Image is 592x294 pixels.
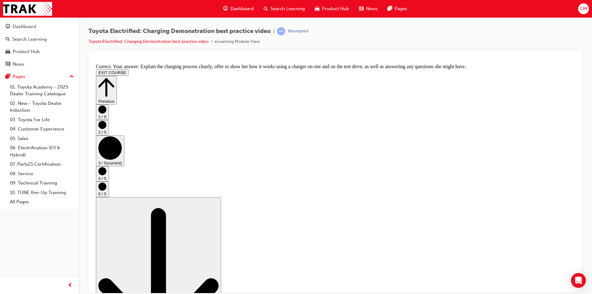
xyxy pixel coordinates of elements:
span: Dashboard [230,5,254,12]
a: 07. Parts21 Certification [7,159,76,169]
span: guage-icon [6,24,10,30]
span: news-icon [359,5,364,13]
div: Attempted [288,28,308,34]
a: 10. TUNE Rev-Up Training [7,188,76,197]
span: Product Hub [322,5,349,12]
button: 3 / 5(current) [2,74,31,105]
span: car-icon [315,5,319,13]
button: 1 / 5 [2,43,15,59]
span: 4 / 5 [5,115,13,119]
a: 06. Electrification (EV & Hybrid) [7,143,76,159]
a: 08. Service [7,169,76,179]
div: Correct. Your answer: Explain the charging process clearly, offer to show her how it works using ... [2,2,481,8]
li: eLearning Module View [215,38,260,45]
div: News [13,61,24,68]
span: Search Learning [270,5,305,12]
button: Previous [2,14,23,43]
a: 01. Toyota Academy - 2025 Dealer Training Catalogue [7,82,76,99]
button: 5 / 5 [2,120,15,136]
div: Dashboard [13,23,36,30]
a: Dashboard [2,21,76,32]
a: car-iconProduct Hub [310,2,354,15]
a: 09. Technical Training [7,178,76,188]
a: search-iconSearch Learning [259,2,310,15]
img: Trak [3,2,52,16]
span: guage-icon [223,5,228,13]
a: 04. Customer Experience [7,124,76,134]
a: pages-iconPages [383,2,412,15]
a: news-iconNews [354,2,383,15]
div: Pages [13,73,25,80]
button: CM [578,3,589,14]
button: Pages [2,71,76,82]
div: Open Intercom Messenger [571,273,586,288]
div: Product Hub [13,48,40,55]
a: All Pages [7,197,76,207]
a: News [2,59,76,70]
span: 2 / 5 [5,68,13,73]
span: pages-icon [388,5,392,13]
button: 4 / 5 [2,105,15,120]
a: 03. Toyota For Life [7,115,76,125]
span: search-icon [264,5,268,13]
span: search-icon [6,37,10,42]
span: Toyota Electrified: Charging Demonstration best practice video [88,28,271,35]
span: News [366,5,378,12]
span: Pages [395,5,407,12]
a: guage-iconDashboard [218,2,259,15]
a: Toyota Electrified: Charging Demonstration best practice video [88,39,208,44]
span: car-icon [6,49,10,55]
span: CM [580,5,587,12]
span: 5 / 5 [5,130,13,135]
a: Product Hub [2,46,76,57]
button: 2 / 5 [2,59,15,74]
span: 3 / 5 [5,99,13,104]
span: 1 / 5 [5,53,13,58]
button: DashboardSearch LearningProduct HubNews [2,20,76,71]
span: Previous [5,38,21,42]
button: EXIT COURSE [2,8,35,14]
div: Search Learning [12,36,47,43]
a: 02. New - Toyota Dealer Induction [7,99,76,115]
span: prev-icon [68,282,72,289]
span: | [273,28,274,35]
a: 05. Sales [7,134,76,143]
a: Search Learning [2,34,76,45]
span: up-icon [69,73,74,81]
span: learningRecordVerb_ATTEMPT-icon [277,27,285,35]
span: news-icon [6,62,10,67]
span: pages-icon [6,74,10,80]
span: (current) [13,99,28,104]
